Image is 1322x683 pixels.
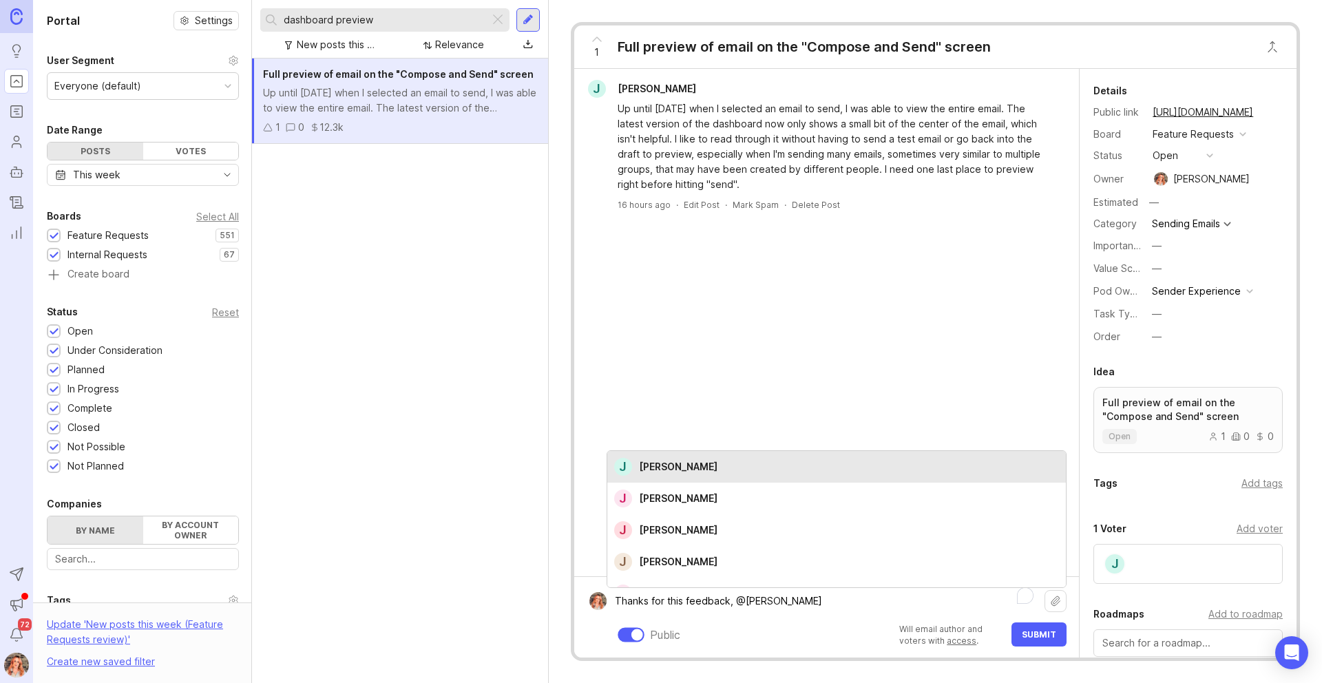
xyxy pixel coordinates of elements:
label: By account owner [143,516,239,544]
div: Estimated [1093,198,1138,207]
input: Search for a roadmap... [1102,635,1274,651]
div: Tags [1093,475,1118,492]
div: 0 [298,120,304,135]
input: Search... [284,12,484,28]
span: open [1109,431,1131,442]
div: Sending Emails [1152,219,1220,229]
div: — [1145,193,1163,211]
div: Roadmaps [1093,606,1144,622]
div: In Progress [67,381,119,397]
img: Bronwen W [1151,172,1171,186]
div: Edit Post [684,199,720,211]
a: Autopilot [4,160,29,185]
button: Upload file [1045,590,1067,612]
div: Idea [1093,364,1115,380]
div: 1 [1208,432,1226,441]
a: [URL][DOMAIN_NAME] [1148,103,1257,121]
div: Votes [143,143,239,160]
div: — [1152,329,1162,344]
div: Under Consideration [67,343,162,358]
a: access [947,635,976,646]
img: Canny Home [10,8,23,24]
button: Close button [1259,33,1286,61]
span: Settings [195,14,233,28]
span: [PERSON_NAME] [639,524,717,536]
div: Complete [67,401,112,416]
label: Pod Ownership [1093,285,1164,297]
div: Feature Requests [1153,127,1234,142]
div: J [614,458,632,476]
span: [PERSON_NAME] [639,492,717,504]
div: Relevance [435,37,484,52]
div: J [614,553,632,571]
div: Category [1093,216,1142,231]
div: Public link [1093,105,1142,120]
span: [PERSON_NAME] [639,461,717,472]
div: Select All [196,213,239,220]
div: Delete Post [792,199,840,211]
span: Submit [1022,629,1056,640]
a: Reporting [4,220,29,245]
div: J [614,585,632,602]
a: Full preview of email on the "Compose and Send" screenUp until [DATE] when I selected an email to... [252,59,548,144]
button: Settings [174,11,239,30]
p: Full preview of email on the "Compose and Send" screen [1102,396,1274,423]
div: Not Planned [67,459,124,474]
div: Status [47,304,78,320]
div: Open Intercom Messenger [1275,636,1308,669]
div: User Segment [47,52,114,69]
span: Full preview of email on the "Compose and Send" screen [263,68,534,80]
button: Bronwen W [4,653,29,677]
div: Full preview of email on the "Compose and Send" screen [618,37,991,56]
div: Add tags [1241,476,1283,491]
div: [PERSON_NAME] [1173,171,1250,187]
button: Mark Spam [733,199,779,211]
img: Bronwen W [585,592,611,610]
div: J [614,490,632,507]
a: Ideas [4,39,29,63]
label: By name [48,516,143,544]
div: Planned [67,362,105,377]
div: — [1152,306,1162,322]
a: Roadmaps [4,99,29,124]
div: 0 [1255,432,1274,441]
div: Status [1093,148,1142,163]
div: Board [1093,127,1142,142]
div: Owner [1093,171,1142,187]
div: Open [67,324,93,339]
div: open [1153,148,1178,163]
div: This week [73,167,120,182]
button: Announcements [4,592,29,617]
a: Changelog [4,190,29,215]
p: 551 [220,230,235,241]
div: · [676,199,678,211]
div: Details [1093,83,1127,99]
div: Boards [47,208,81,224]
h1: Portal [47,12,80,29]
div: 12.3k [319,120,344,135]
button: Send to Autopilot [4,562,29,587]
label: Task Type [1093,308,1142,319]
div: Companies [47,496,102,512]
div: Add voter [1237,521,1283,536]
div: Add to roadmap [1208,607,1283,622]
a: Create board [47,269,239,282]
a: Portal [4,69,29,94]
a: 16 hours ago [618,199,671,211]
a: Users [4,129,29,154]
div: Posts [48,143,143,160]
div: 0 [1231,432,1250,441]
span: [PERSON_NAME] [639,556,717,567]
div: 1 [275,120,280,135]
div: Tags [47,592,71,609]
a: Full preview of email on the "Compose and Send" screenopen100 [1093,387,1283,453]
button: Submit [1011,622,1067,647]
textarea: To enrich screen reader interactions, please activate Accessibility in Grammarly extension settings [607,588,1045,614]
span: 72 [18,618,32,631]
div: J [1104,553,1126,575]
div: · [725,199,727,211]
div: Closed [67,420,100,435]
div: Date Range [47,122,103,138]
